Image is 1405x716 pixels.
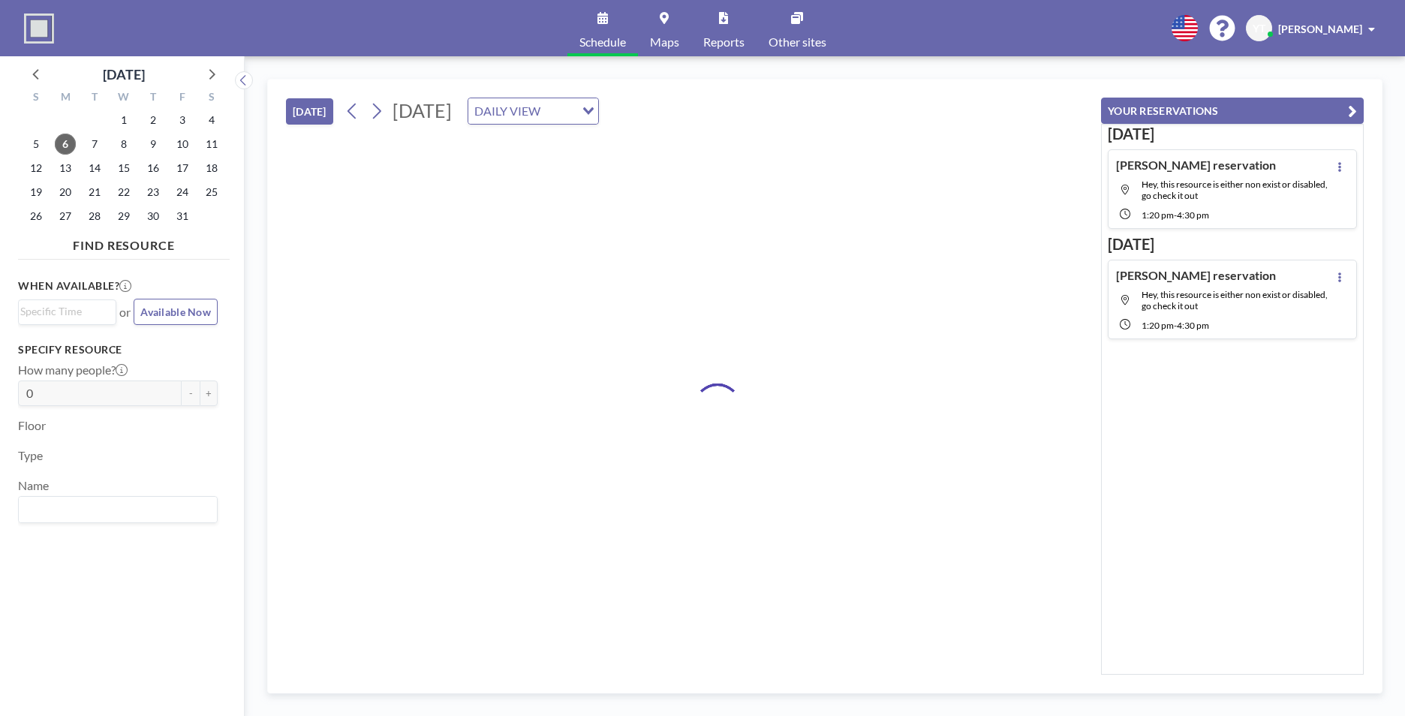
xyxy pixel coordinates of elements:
[113,206,134,227] span: Wednesday, October 29, 2025
[18,448,43,463] label: Type
[143,182,164,203] span: Thursday, October 23, 2025
[55,206,76,227] span: Monday, October 27, 2025
[1116,268,1276,283] h4: [PERSON_NAME] reservation
[134,299,218,325] button: Available Now
[84,182,105,203] span: Tuesday, October 21, 2025
[182,381,200,406] button: -
[19,300,116,323] div: Search for option
[113,110,134,131] span: Wednesday, October 1, 2025
[650,36,679,48] span: Maps
[84,206,105,227] span: Tuesday, October 28, 2025
[24,14,54,44] img: organization-logo
[393,99,452,122] span: [DATE]
[113,134,134,155] span: Wednesday, October 8, 2025
[20,303,107,320] input: Search for option
[1116,158,1276,173] h4: [PERSON_NAME] reservation
[172,134,193,155] span: Friday, October 10, 2025
[1278,23,1362,35] span: [PERSON_NAME]
[1108,235,1357,254] h3: [DATE]
[200,381,218,406] button: +
[55,134,76,155] span: Monday, October 6, 2025
[143,134,164,155] span: Thursday, October 9, 2025
[84,134,105,155] span: Tuesday, October 7, 2025
[286,98,333,125] button: [DATE]
[19,497,217,522] div: Search for option
[1142,289,1328,311] span: Hey, this resource is either non exist or disabled, go check it out
[167,89,197,108] div: F
[18,232,230,253] h4: FIND RESOURCE
[1174,209,1177,221] span: -
[51,89,80,108] div: M
[140,305,211,318] span: Available Now
[172,110,193,131] span: Friday, October 3, 2025
[143,158,164,179] span: Thursday, October 16, 2025
[1177,209,1209,221] span: 4:30 PM
[119,305,131,320] span: or
[26,182,47,203] span: Sunday, October 19, 2025
[26,158,47,179] span: Sunday, October 12, 2025
[113,182,134,203] span: Wednesday, October 22, 2025
[703,36,745,48] span: Reports
[103,64,145,85] div: [DATE]
[769,36,826,48] span: Other sites
[1142,209,1174,221] span: 1:20 PM
[1253,22,1265,35] span: YT
[138,89,167,108] div: T
[201,158,222,179] span: Saturday, October 18, 2025
[1177,320,1209,331] span: 4:30 PM
[468,98,598,124] div: Search for option
[1108,125,1357,143] h3: [DATE]
[84,158,105,179] span: Tuesday, October 14, 2025
[143,110,164,131] span: Thursday, October 2, 2025
[18,363,128,378] label: How many people?
[201,110,222,131] span: Saturday, October 4, 2025
[110,89,139,108] div: W
[18,343,218,356] h3: Specify resource
[55,158,76,179] span: Monday, October 13, 2025
[113,158,134,179] span: Wednesday, October 15, 2025
[172,182,193,203] span: Friday, October 24, 2025
[1101,98,1364,124] button: YOUR RESERVATIONS
[18,418,46,433] label: Floor
[471,101,543,121] span: DAILY VIEW
[172,206,193,227] span: Friday, October 31, 2025
[26,206,47,227] span: Sunday, October 26, 2025
[545,101,573,121] input: Search for option
[197,89,226,108] div: S
[143,206,164,227] span: Thursday, October 30, 2025
[80,89,110,108] div: T
[579,36,626,48] span: Schedule
[1142,179,1328,201] span: Hey, this resource is either non exist or disabled, go check it out
[201,182,222,203] span: Saturday, October 25, 2025
[172,158,193,179] span: Friday, October 17, 2025
[22,89,51,108] div: S
[18,478,49,493] label: Name
[1142,320,1174,331] span: 1:20 PM
[20,500,209,519] input: Search for option
[1174,320,1177,331] span: -
[26,134,47,155] span: Sunday, October 5, 2025
[201,134,222,155] span: Saturday, October 11, 2025
[55,182,76,203] span: Monday, October 20, 2025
